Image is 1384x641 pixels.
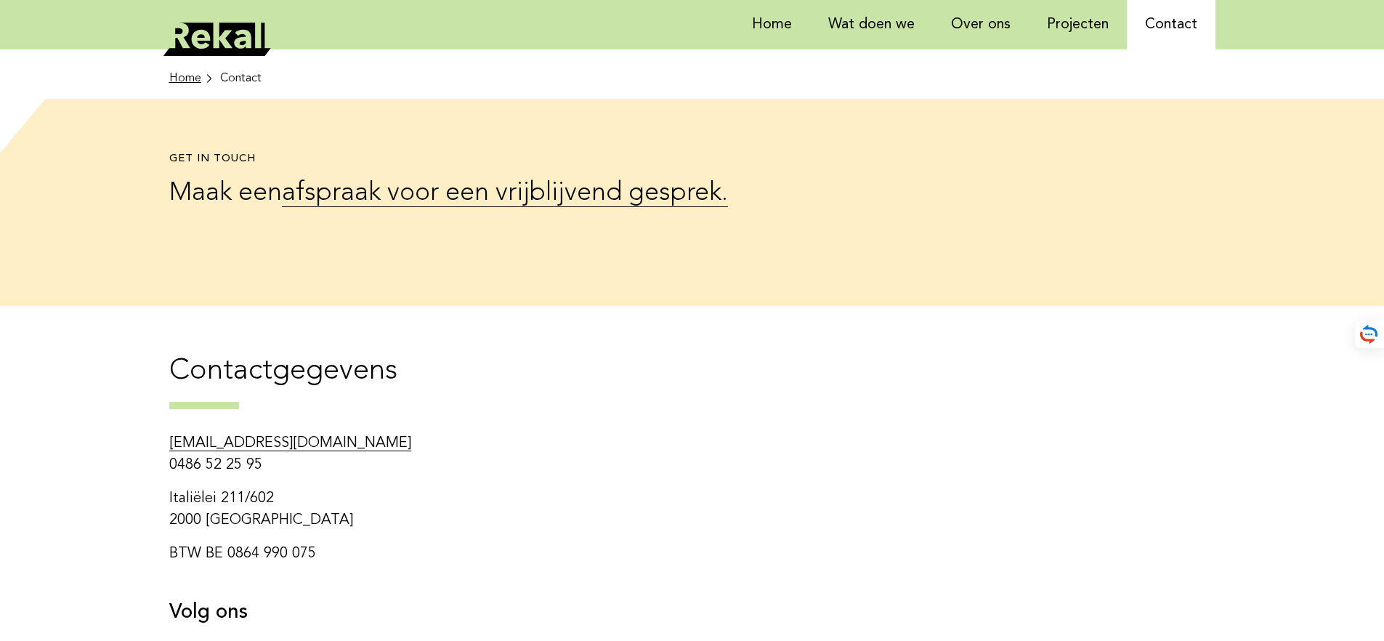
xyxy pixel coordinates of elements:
p: 0486 52 25 95 [169,432,783,476]
p: Italiëlei 211/602 2000 [GEOGRAPHIC_DATA] [169,488,783,531]
a: afspraak voor een vrijblijvend gesprek. [282,180,728,207]
h2: Contactgegevens [169,352,1215,409]
a: [EMAIL_ADDRESS][DOMAIN_NAME] [169,436,411,451]
p: BTW BE 0864 990 075 [169,543,783,565]
h1: Get in touch [169,153,763,166]
p: Maak een [169,174,763,213]
li: Contact [220,70,262,87]
h3: Volg ons [169,600,783,626]
span: Home [169,70,201,87]
a: Home [169,70,214,87]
